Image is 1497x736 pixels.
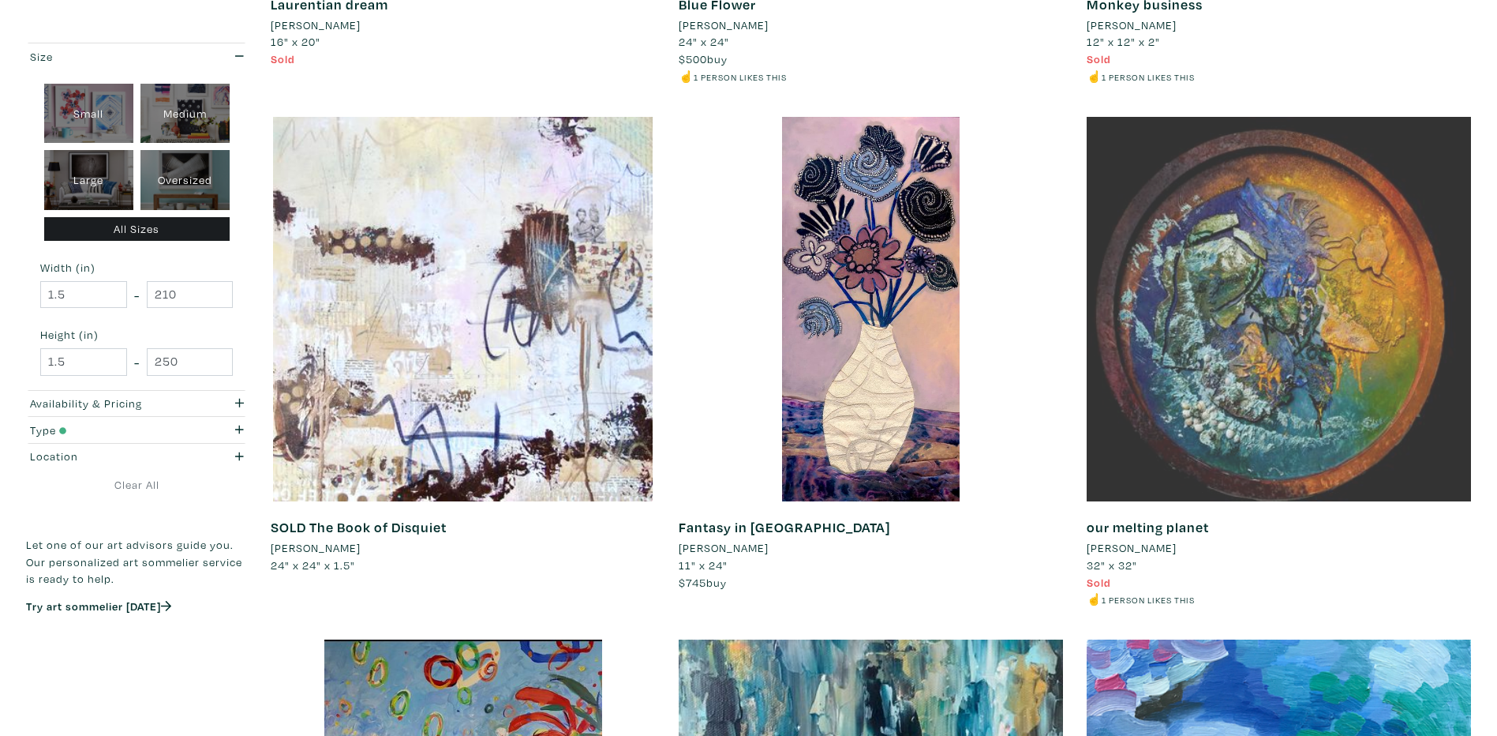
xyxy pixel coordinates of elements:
[26,599,171,614] a: Try art sommelier [DATE]
[679,34,729,49] span: 24" x 24"
[679,558,728,573] span: 11" x 24"
[1102,71,1195,83] small: 1 person likes this
[1087,68,1471,85] li: ☝️
[26,43,247,69] button: Size
[694,71,787,83] small: 1 person likes this
[26,536,247,588] p: Let one of our art advisors guide you. Our personalized art sommelier service is ready to help.
[679,539,769,557] li: [PERSON_NAME]
[40,262,233,273] small: Width (in)
[1087,539,1177,557] li: [PERSON_NAME]
[26,444,247,470] button: Location
[44,217,230,242] div: All Sizes
[1087,17,1177,34] li: [PERSON_NAME]
[1087,591,1471,608] li: ☝️
[679,518,890,536] a: Fantasy in [GEOGRAPHIC_DATA]
[271,34,320,49] span: 16" x 20"
[679,575,706,590] span: $745
[271,558,355,573] span: 24" x 24" x 1.5"
[1087,575,1111,590] span: Sold
[30,395,185,412] div: Availability & Pricing
[30,422,185,439] div: Type
[271,539,655,557] a: [PERSON_NAME]
[134,351,140,373] span: -
[44,84,133,144] div: Small
[271,51,295,66] span: Sold
[26,630,247,663] iframe: Customer reviews powered by Trustpilot
[679,51,728,66] span: buy
[679,17,1063,34] a: [PERSON_NAME]
[679,68,1063,85] li: ☝️
[26,391,247,417] button: Availability & Pricing
[30,48,185,66] div: Size
[1102,594,1195,606] small: 1 person likes this
[271,17,655,34] a: [PERSON_NAME]
[1087,558,1137,573] span: 32" x 32"
[679,539,1063,557] a: [PERSON_NAME]
[679,575,727,590] span: buy
[26,476,247,494] a: Clear All
[1087,51,1111,66] span: Sold
[271,518,447,536] a: SOLD The Book of Disquiet
[40,329,233,340] small: Height (in)
[271,17,361,34] li: [PERSON_NAME]
[134,284,140,306] span: -
[1087,518,1209,536] a: our melting planet
[44,150,133,210] div: Large
[26,417,247,443] button: Type
[679,17,769,34] li: [PERSON_NAME]
[1087,34,1160,49] span: 12" x 12" x 2"
[30,448,185,465] div: Location
[271,539,361,557] li: [PERSON_NAME]
[140,84,230,144] div: Medium
[679,51,707,66] span: $500
[1087,17,1471,34] a: [PERSON_NAME]
[1087,539,1471,557] a: [PERSON_NAME]
[140,150,230,210] div: Oversized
